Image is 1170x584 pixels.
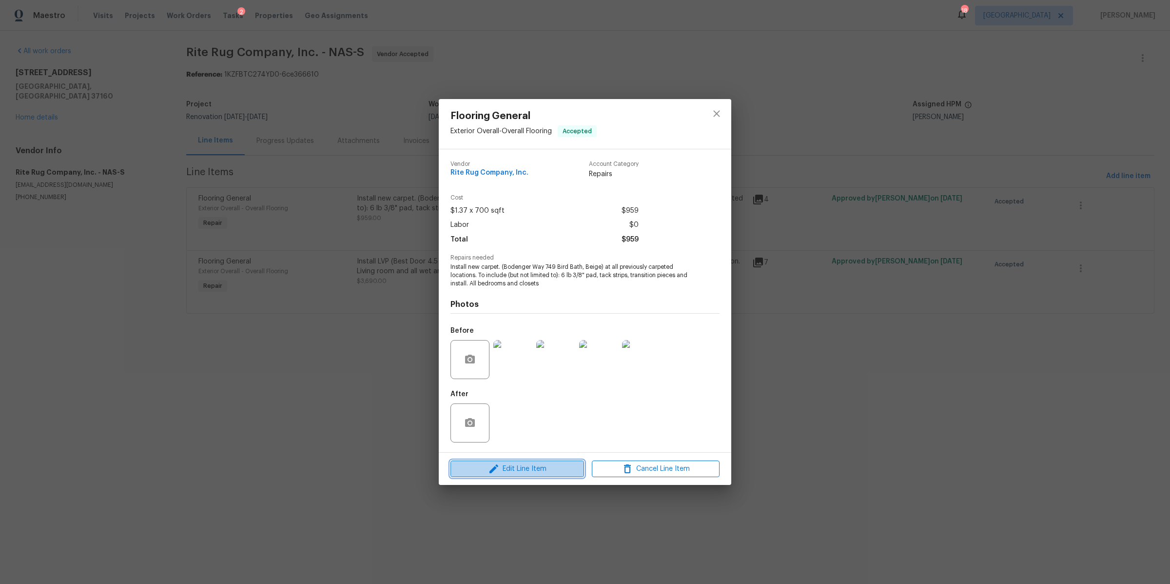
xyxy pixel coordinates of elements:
span: Accepted [559,126,596,136]
span: Flooring General [450,111,597,121]
span: $959 [622,233,639,247]
button: Cancel Line Item [592,461,720,478]
span: Cancel Line Item [595,463,717,475]
span: $1.37 x 700 sqft [450,204,505,218]
div: 18 [961,6,968,16]
span: Repairs needed [450,255,720,261]
span: $959 [622,204,639,218]
span: Edit Line Item [453,463,581,475]
h4: Photos [450,300,720,309]
span: Labor [450,218,469,232]
div: 2 [237,7,245,17]
span: Account Category [589,161,639,167]
span: $0 [629,218,639,232]
span: Cost [450,195,639,201]
span: Vendor [450,161,528,167]
span: Total [450,233,468,247]
span: Rite Rug Company, Inc. [450,169,528,177]
h5: After [450,391,468,398]
span: Exterior Overall - Overall Flooring [450,128,552,135]
h5: Before [450,327,474,334]
span: Repairs [589,169,639,179]
button: Edit Line Item [450,461,584,478]
span: Install new carpet. (Bodenger Way 749 Bird Bath, Beige) at all previously carpeted locations. To ... [450,263,693,287]
button: close [705,102,728,125]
